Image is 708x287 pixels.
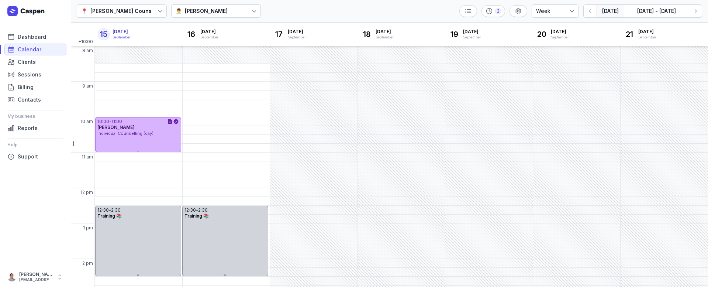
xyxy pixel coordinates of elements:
div: 18 [361,28,373,40]
div: [PERSON_NAME] [19,271,53,277]
div: - [109,207,111,213]
div: 2:30 [111,207,121,213]
div: [PERSON_NAME] [185,7,228,16]
div: September [376,35,394,40]
span: [DATE] [288,29,306,35]
div: September [200,35,218,40]
div: [PERSON_NAME] Counselling [90,7,166,16]
div: 11:00 [111,119,122,124]
span: [DATE] [463,29,481,35]
div: 👨‍⚕️ [176,7,182,16]
div: 19 [448,28,460,40]
div: 2:30 [198,207,208,213]
div: 10:00 [97,119,109,124]
div: 2 [495,8,501,14]
div: September [113,35,131,40]
div: 20 [536,28,548,40]
span: 9 am [82,83,93,89]
span: [DATE] [551,29,569,35]
div: September [463,35,481,40]
div: 12:30 [97,207,109,213]
img: User profile image [7,273,16,281]
div: - [196,207,198,213]
span: 8 am [82,48,93,54]
span: 1 pm [83,225,93,231]
span: Reports [18,124,38,133]
div: 12:30 [184,207,196,213]
button: [DATE] [597,4,624,18]
span: [DATE] [200,29,218,35]
div: - [109,119,111,124]
div: 📍 [81,7,87,16]
div: 21 [624,28,635,40]
span: [PERSON_NAME] [97,124,135,130]
span: Training 📚 [184,213,209,219]
span: 10 am [80,119,93,124]
span: Billing [18,83,34,92]
div: My business [7,110,63,122]
span: Calendar [18,45,41,54]
span: Dashboard [18,33,46,41]
span: 2 pm [82,260,93,266]
span: Training 📚 [97,213,122,219]
div: September [638,35,656,40]
div: September [551,35,569,40]
div: 15 [98,28,110,40]
div: [EMAIL_ADDRESS][DOMAIN_NAME] [19,277,53,283]
span: Clients [18,58,36,66]
span: Individual Counselling (day) [97,131,153,136]
span: Support [18,152,38,161]
span: Sessions [18,70,41,79]
span: Contacts [18,95,41,104]
span: [DATE] [376,29,394,35]
div: 17 [273,28,285,40]
span: 11 am [82,154,93,160]
span: 12 pm [80,189,93,195]
div: September [288,35,306,40]
button: [DATE] - [DATE] [624,4,689,18]
span: +10:00 [78,39,94,46]
span: [DATE] [113,29,131,35]
span: [DATE] [638,29,656,35]
div: Help [7,139,63,151]
div: 16 [186,28,197,40]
